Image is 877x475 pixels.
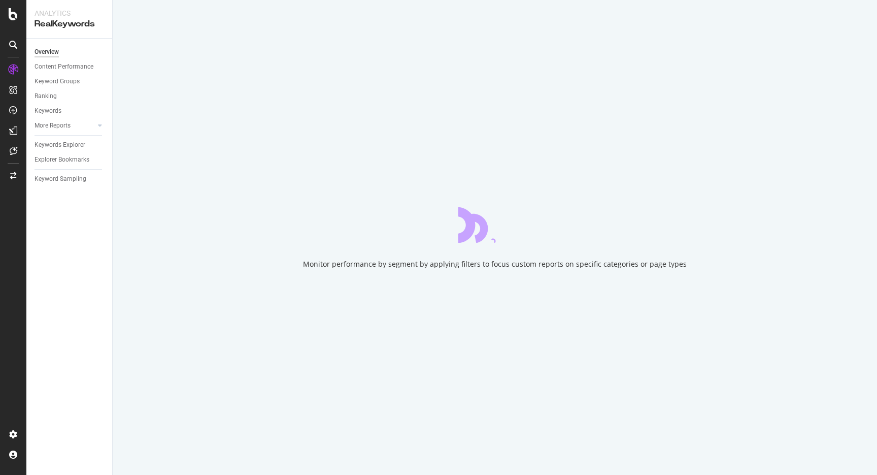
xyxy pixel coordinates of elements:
[35,154,105,165] a: Explorer Bookmarks
[35,174,105,184] a: Keyword Sampling
[35,47,105,57] a: Overview
[303,259,687,269] div: Monitor performance by segment by applying filters to focus custom reports on specific categories...
[35,61,105,72] a: Content Performance
[458,206,531,243] div: animation
[35,47,59,57] div: Overview
[35,140,85,150] div: Keywords Explorer
[35,76,80,87] div: Keyword Groups
[35,174,86,184] div: Keyword Sampling
[35,61,93,72] div: Content Performance
[35,91,57,102] div: Ranking
[35,154,89,165] div: Explorer Bookmarks
[35,106,61,116] div: Keywords
[35,120,71,131] div: More Reports
[35,76,105,87] a: Keyword Groups
[35,8,104,18] div: Analytics
[35,140,105,150] a: Keywords Explorer
[35,106,105,116] a: Keywords
[35,120,95,131] a: More Reports
[35,18,104,30] div: RealKeywords
[35,91,105,102] a: Ranking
